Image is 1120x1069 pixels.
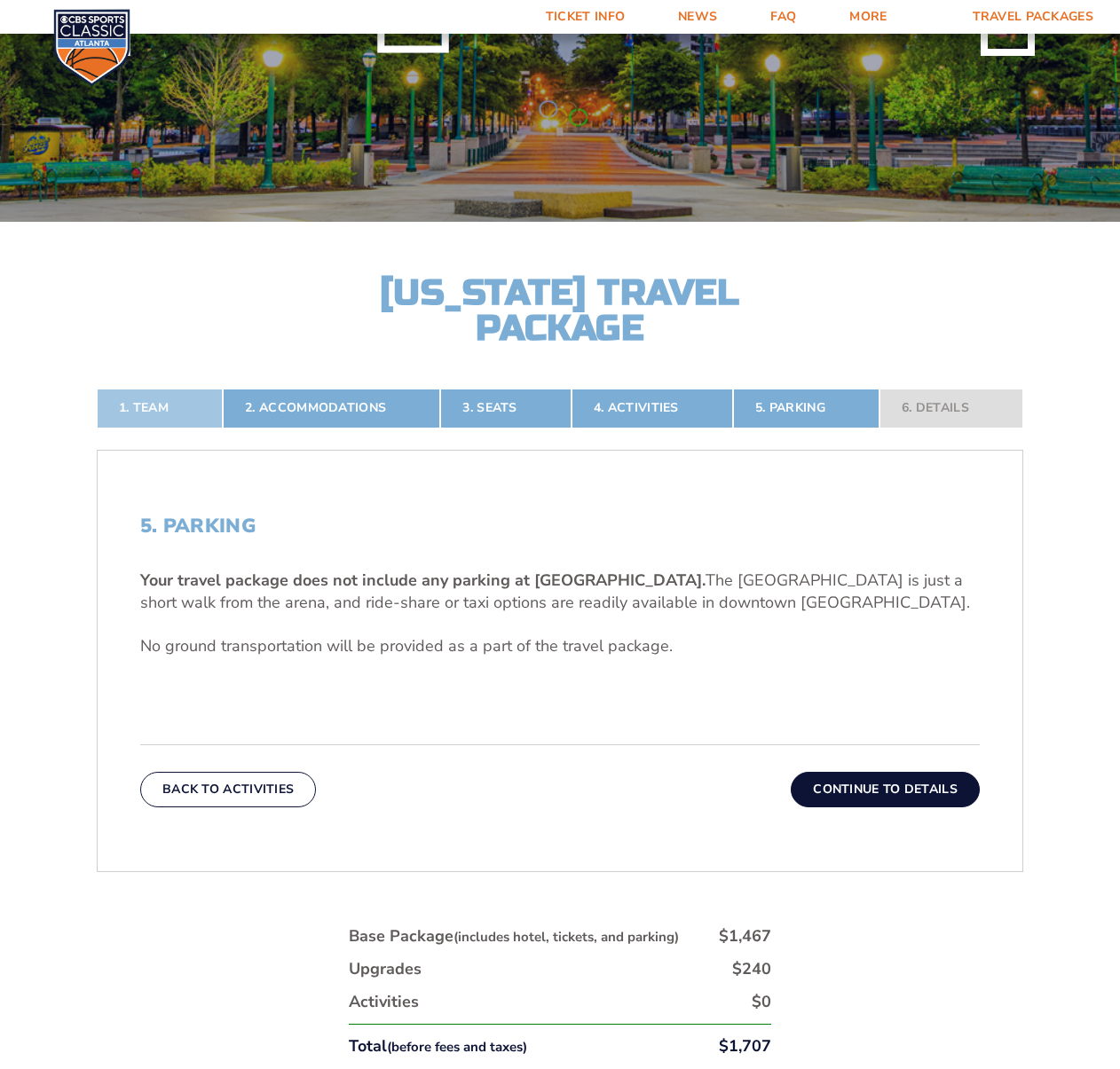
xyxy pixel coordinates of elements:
[732,958,771,980] div: $240
[719,925,771,947] div: $1,467
[440,389,571,428] a: 3. Seats
[752,991,771,1013] div: $0
[140,570,706,591] b: Your travel package does not include any parking at [GEOGRAPHIC_DATA].
[140,635,980,657] p: No ground transportation will be provided as a part of the travel package.
[349,925,679,947] div: Base Package
[140,515,980,538] h2: 5. Parking
[53,9,130,86] img: CBS Sports Classic
[719,1035,771,1057] div: $1,707
[791,772,980,807] button: Continue To Details
[223,389,440,428] a: 2. Accommodations
[349,958,422,980] div: Upgrades
[349,1035,527,1057] div: Total
[97,389,223,428] a: 1. Team
[387,1038,527,1056] small: (before fees and taxes)
[572,389,733,428] a: 4. Activities
[140,772,316,807] button: Back To Activities
[140,570,980,614] p: The [GEOGRAPHIC_DATA] is just a short walk from the arena, and ride-share or taxi options are rea...
[365,275,755,346] h2: [US_STATE] Travel Package
[454,928,679,946] small: (includes hotel, tickets, and parking)
[349,991,419,1013] div: Activities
